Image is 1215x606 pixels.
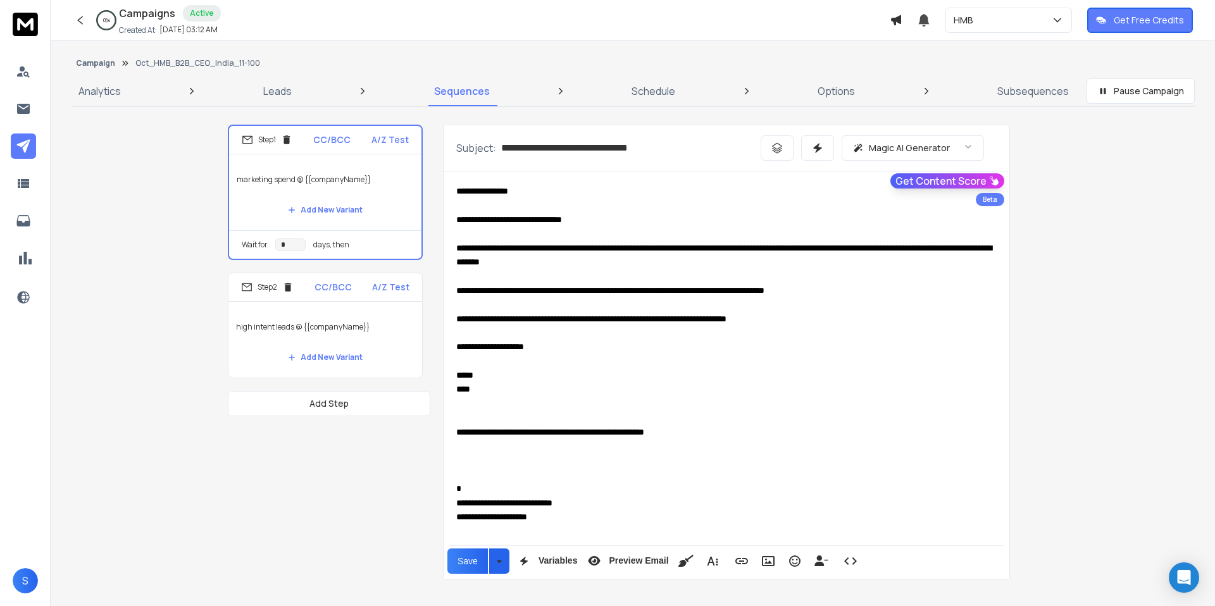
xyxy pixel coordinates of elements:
[606,555,671,566] span: Preview Email
[756,548,780,574] button: Insert Image (⌘P)
[242,240,268,250] p: Wait for
[278,345,373,370] button: Add New Variant
[730,548,754,574] button: Insert Link (⌘K)
[869,142,950,154] p: Magic AI Generator
[809,548,833,574] button: Insert Unsubscribe Link
[838,548,863,574] button: Code View
[783,548,807,574] button: Emoticons
[512,548,580,574] button: Variables
[241,281,294,293] div: Step 2
[701,548,725,574] button: More Text
[536,555,580,566] span: Variables
[119,6,175,21] h1: Campaigns
[71,76,128,106] a: Analytics
[315,281,352,294] p: CC/BCC
[313,133,351,146] p: CC/BCC
[582,548,671,574] button: Preview Email
[103,16,110,24] p: 0 %
[135,58,260,68] p: Oct_HMB_B2B_CEO_India_11-100
[434,83,490,99] p: Sequences
[372,281,409,294] p: A/Z Test
[313,240,349,250] p: days, then
[810,76,863,106] a: Options
[263,83,292,99] p: Leads
[236,309,414,345] p: high intent leads @ {{companyName}}
[13,568,38,593] button: S
[990,76,1076,106] a: Subsequences
[159,25,218,35] p: [DATE] 03:12 AM
[256,76,299,106] a: Leads
[890,173,1004,189] button: Get Content Score
[371,133,409,146] p: A/Z Test
[842,135,984,161] button: Magic AI Generator
[228,273,423,378] li: Step2CC/BCCA/Z Testhigh intent leads @ {{companyName}}Add New Variant
[237,162,414,197] p: marketing spend @ {{companyName}}
[1087,8,1193,33] button: Get Free Credits
[183,5,221,22] div: Active
[624,76,683,106] a: Schedule
[447,548,488,574] button: Save
[228,391,430,416] button: Add Step
[976,193,1004,206] div: Beta
[456,140,496,156] p: Subject:
[997,83,1069,99] p: Subsequences
[818,83,855,99] p: Options
[242,134,292,145] div: Step 1
[427,76,497,106] a: Sequences
[278,197,373,223] button: Add New Variant
[954,14,978,27] p: HMB
[76,58,115,68] button: Campaign
[119,25,157,35] p: Created At:
[674,548,698,574] button: Clean HTML
[228,125,423,260] li: Step1CC/BCCA/Z Testmarketing spend @ {{companyName}}Add New VariantWait fordays, then
[632,83,675,99] p: Schedule
[1169,562,1199,593] div: Open Intercom Messenger
[78,83,121,99] p: Analytics
[1087,78,1195,104] button: Pause Campaign
[1114,14,1184,27] p: Get Free Credits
